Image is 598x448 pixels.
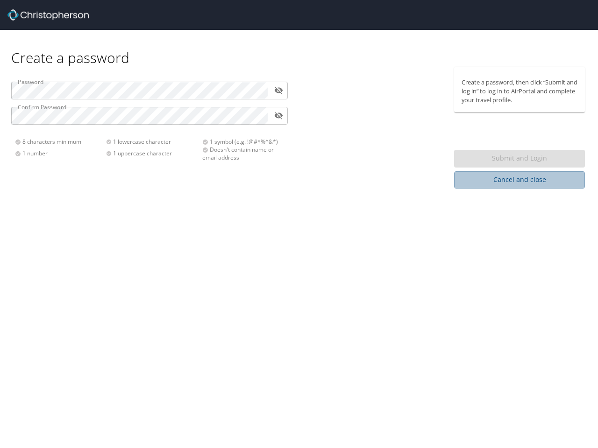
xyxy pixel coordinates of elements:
[271,83,286,98] button: toggle password visibility
[15,149,106,157] div: 1 number
[462,78,577,105] p: Create a password, then click “Submit and log in” to log in to AirPortal and complete your travel...
[202,138,282,146] div: 1 symbol (e.g. !@#$%^&*)
[462,174,577,186] span: Cancel and close
[7,9,89,21] img: Christopherson_logo_rev.png
[11,30,587,67] div: Create a password
[106,149,197,157] div: 1 uppercase character
[202,146,282,161] div: Doesn't contain name or email address
[15,138,106,146] div: 8 characters minimum
[106,138,197,146] div: 1 lowercase character
[454,171,585,189] button: Cancel and close
[271,108,286,123] button: toggle password visibility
